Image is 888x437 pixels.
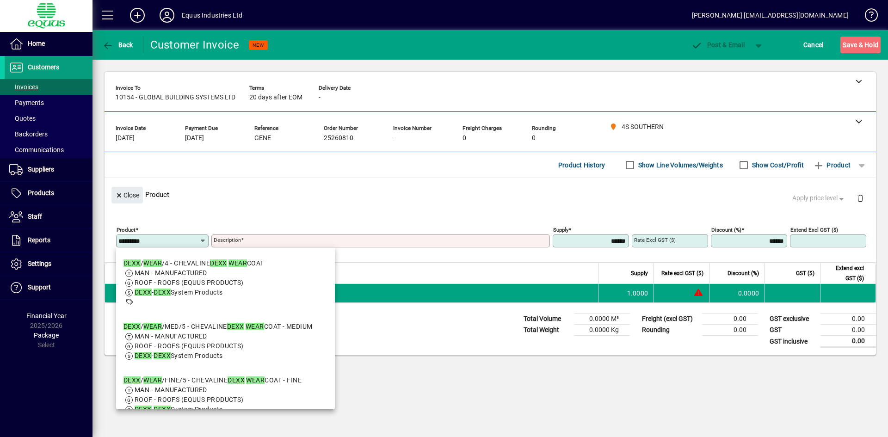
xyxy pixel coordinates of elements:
[152,7,182,24] button: Profile
[135,269,207,277] span: MAN - MANUFACTURED
[519,314,574,325] td: Total Volume
[5,79,92,95] a: Invoices
[116,314,335,368] mat-option: DEXX/WEAR/MED/5 - CHEVALINE DEXX WEARCOAT - MEDIUM
[123,7,152,24] button: Add
[28,40,45,47] span: Home
[803,37,824,52] span: Cancel
[634,237,676,243] mat-label: Rate excl GST ($)
[692,8,849,23] div: [PERSON_NAME] [EMAIL_ADDRESS][DOMAIN_NAME]
[5,32,92,55] a: Home
[246,323,264,330] em: WEAR
[792,193,846,203] span: Apply price level
[9,146,64,154] span: Communications
[227,323,244,330] em: DEXX
[123,376,141,384] em: DEXX
[393,135,395,142] span: -
[691,41,745,49] span: ost & Email
[5,229,92,252] a: Reports
[249,94,302,101] span: 20 days after EOM
[5,205,92,228] a: Staff
[154,352,171,359] em: DEXX
[574,314,630,325] td: 0.0000 M³
[558,158,605,172] span: Product History
[801,37,826,53] button: Cancel
[790,227,838,233] mat-label: Extend excl GST ($)
[182,8,243,23] div: Equus Industries Ltd
[765,325,820,336] td: GST
[631,268,648,278] span: Supply
[26,312,67,320] span: Financial Year
[843,37,878,52] span: ave & Hold
[185,135,204,142] span: [DATE]
[214,237,241,243] mat-label: Description
[116,94,235,101] span: 10154 - GLOBAL BUILDING SYSTEMS LTD
[150,37,240,52] div: Customer Invoice
[228,259,247,267] em: WEAR
[123,322,312,332] div: / /MED/5 - CHEVALINE COAT - MEDIUM
[319,94,321,101] span: -
[5,276,92,299] a: Support
[686,37,749,53] button: Post & Email
[709,284,765,302] td: 0.0000
[826,263,864,283] span: Extend excl GST ($)
[253,42,264,48] span: NEW
[116,251,335,314] mat-option: DEXX/WEAR/4 - CHEVALINE DEXX WEARCOAT
[789,190,850,207] button: Apply price level
[154,289,171,296] em: DEXX
[796,268,814,278] span: GST ($)
[135,406,223,413] span: - System Products
[111,187,143,203] button: Close
[210,259,227,267] em: DEXX
[636,160,723,170] label: Show Line Volumes/Weights
[5,142,92,158] a: Communications
[135,352,152,359] em: DEXX
[154,406,171,413] em: DEXX
[5,95,92,111] a: Payments
[143,376,162,384] em: WEAR
[519,325,574,336] td: Total Weight
[661,268,703,278] span: Rate excl GST ($)
[765,336,820,347] td: GST inclusive
[135,386,207,394] span: MAN - MANUFACTURED
[135,332,207,340] span: MAN - MANUFACTURED
[117,227,136,233] mat-label: Product
[820,314,876,325] td: 0.00
[750,160,804,170] label: Show Cost/Profit
[5,126,92,142] a: Backorders
[135,289,152,296] em: DEXX
[849,194,871,202] app-page-header-button: Delete
[28,283,51,291] span: Support
[123,259,141,267] em: DEXX
[820,325,876,336] td: 0.00
[116,135,135,142] span: [DATE]
[105,178,876,211] div: Product
[135,396,244,403] span: ROOF - ROOFS (EQUUS PRODUCTS)
[702,325,758,336] td: 0.00
[728,268,759,278] span: Discount (%)
[820,336,876,347] td: 0.00
[9,115,36,122] span: Quotes
[254,135,271,142] span: GENE
[28,63,59,71] span: Customers
[324,135,353,142] span: 25260810
[135,406,152,413] em: DEXX
[28,213,42,220] span: Staff
[109,191,145,199] app-page-header-button: Close
[123,323,141,330] em: DEXX
[123,375,302,385] div: / /FINE/5 - CHEVALINE COAT - FINE
[702,314,758,325] td: 0.00
[532,135,536,142] span: 0
[116,368,335,422] mat-option: DEXX/WEAR/FINE/5 - CHEVALINE DEXX WEARCOAT - FINE
[707,41,711,49] span: P
[143,259,162,267] em: WEAR
[135,289,223,296] span: - System Products
[765,314,820,325] td: GST exclusive
[553,227,568,233] mat-label: Supply
[5,252,92,276] a: Settings
[840,37,881,53] button: Save & Hold
[143,323,162,330] em: WEAR
[28,189,54,197] span: Products
[28,260,51,267] span: Settings
[228,376,245,384] em: DEXX
[28,166,54,173] span: Suppliers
